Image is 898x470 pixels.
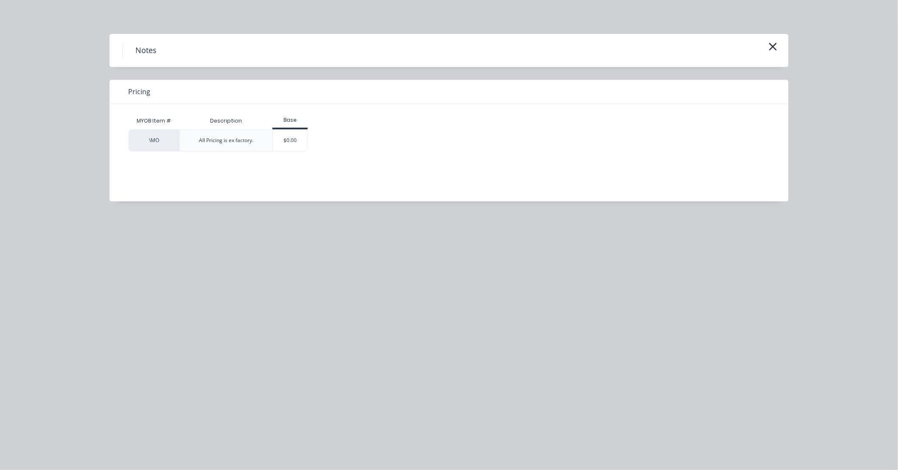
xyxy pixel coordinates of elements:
[199,137,253,144] div: All Pricing is ex factory.
[272,116,308,124] div: Base
[122,42,169,59] h4: Notes
[129,129,180,151] div: \MO
[203,110,249,131] div: Description
[129,112,180,129] div: MYOB Item #
[273,130,307,151] div: $0.00
[128,87,150,97] span: Pricing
